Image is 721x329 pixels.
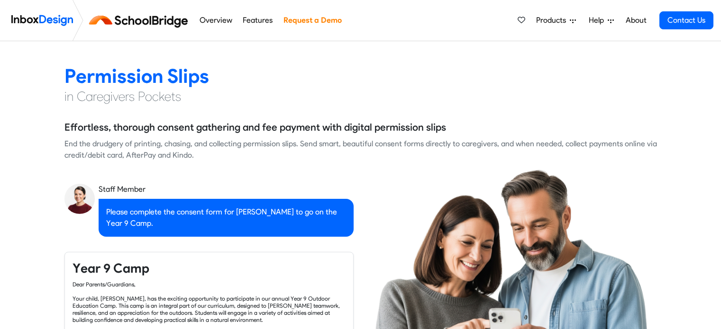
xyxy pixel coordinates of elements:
a: About [623,11,649,30]
span: Products [536,15,570,26]
h5: Effortless, thorough consent gathering and fee payment with digital permission slips [64,120,446,134]
a: Products [532,11,580,30]
h2: Permission Slips [64,64,657,88]
h4: in Caregivers Pockets [64,88,657,105]
div: End the drudgery of printing, chasing, and collecting permission slips. Send smart, beautiful con... [64,138,657,161]
a: Request a Demo [281,11,344,30]
img: schoolbridge logo [87,9,194,32]
a: Features [240,11,275,30]
a: Contact Us [659,11,713,29]
div: Please complete the consent form for [PERSON_NAME] to go on the Year 9 Camp. [99,199,354,237]
img: staff_avatar.png [64,184,95,214]
a: Help [585,11,618,30]
div: Staff Member [99,184,354,195]
span: Help [589,15,608,26]
a: Overview [197,11,235,30]
h4: Year 9 Camp [73,260,346,277]
div: Dear Parents/Guardians, Your child, [PERSON_NAME], has the exciting opportunity to participate in... [73,281,346,323]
